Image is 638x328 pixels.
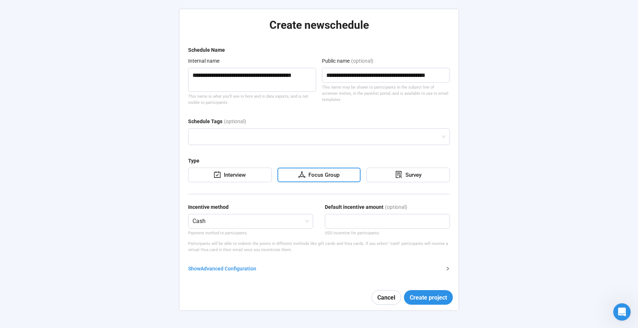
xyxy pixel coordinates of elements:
div: Default incentive amount [325,203,384,211]
div: Schedule Name [188,46,225,54]
div: (optional) [385,203,407,214]
div: Type [188,157,199,165]
div: Survey [402,171,421,180]
h2: Create new schedule [188,18,450,32]
span: solution [395,171,402,178]
div: Internal name [188,57,219,65]
div: This name may be shown to participants in the subject line of screener invites, in the panelist p... [322,84,450,103]
button: Cancel [371,290,401,305]
span: deployment-unit [298,171,306,178]
div: (optional) [351,57,373,68]
span: right [446,266,450,271]
button: Create project [404,290,453,305]
div: Incentive method [188,203,229,211]
div: Interview [221,171,246,180]
div: Show Advanced Configuration [188,265,441,273]
span: Cash [192,214,309,228]
span: Create project [410,293,447,302]
div: USD incentive for participants [325,230,450,236]
div: This name is what you'll see in here and in data exports, and is not visible to participants [188,93,316,106]
div: Public name [322,57,350,65]
div: (optional) [224,117,246,128]
iframe: Intercom live chat [613,303,631,321]
p: Payment method to participants [188,230,313,236]
span: Cancel [377,293,395,302]
span: carry-out [214,171,221,178]
div: ShowAdvanced Configuration [188,265,450,273]
p: Participants will be able to redeem the points in different methods like gift cards and Visa card... [188,241,450,253]
div: Focus Group [306,171,339,180]
div: Schedule Tags [188,117,222,125]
